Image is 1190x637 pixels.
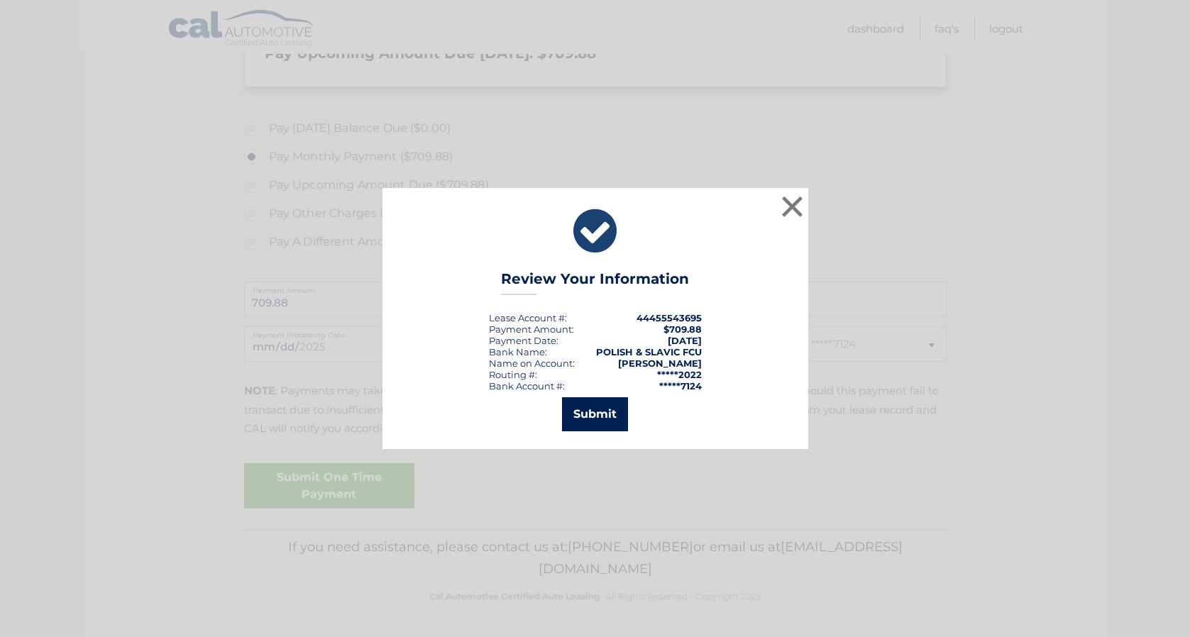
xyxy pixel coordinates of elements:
span: Payment Date [489,335,556,346]
strong: 44455543695 [637,312,702,323]
div: Bank Name: [489,346,547,358]
button: Submit [562,397,628,431]
div: Name on Account: [489,358,575,369]
h3: Review Your Information [501,270,689,295]
span: [DATE] [668,335,702,346]
button: × [778,192,807,221]
div: : [489,335,558,346]
strong: [PERSON_NAME] [618,358,702,369]
div: Bank Account #: [489,380,565,392]
div: Lease Account #: [489,312,567,323]
div: Payment Amount: [489,323,574,335]
div: Routing #: [489,369,537,380]
span: $709.88 [663,323,702,335]
strong: POLISH & SLAVIC FCU [596,346,702,358]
